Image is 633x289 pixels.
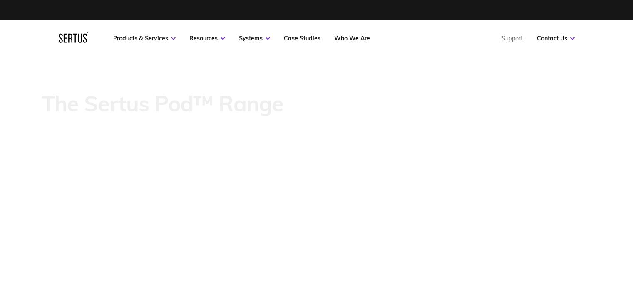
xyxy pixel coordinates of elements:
a: Who We Are [334,35,370,42]
a: Resources [189,35,225,42]
a: Case Studies [284,35,320,42]
a: Support [501,35,523,42]
a: Contact Us [537,35,575,42]
a: Systems [239,35,270,42]
a: Products & Services [113,35,176,42]
p: The Sertus Pod™ Range [42,92,283,115]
